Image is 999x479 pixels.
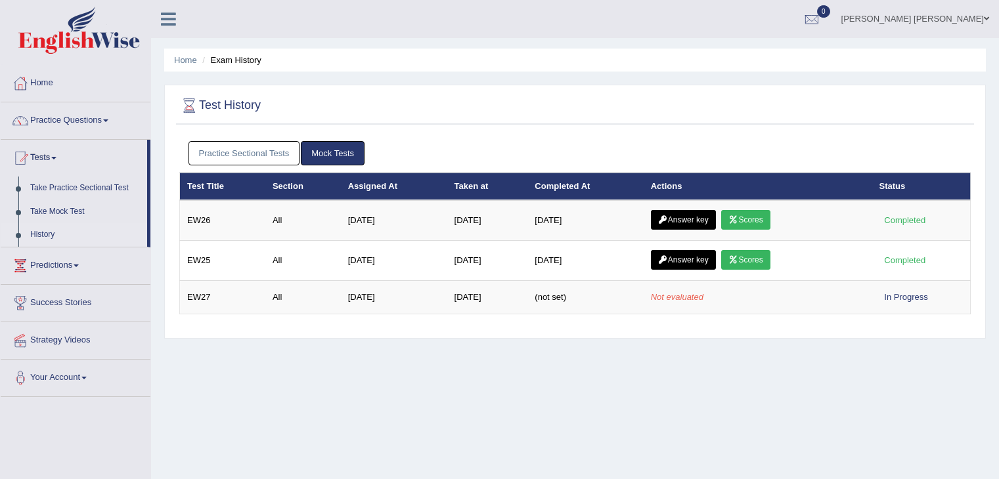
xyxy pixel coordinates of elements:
[651,292,703,302] em: Not evaluated
[527,241,643,281] td: [DATE]
[1,322,150,355] a: Strategy Videos
[265,281,341,314] td: All
[341,281,447,314] td: [DATE]
[447,241,528,281] td: [DATE]
[174,55,197,65] a: Home
[180,173,265,200] th: Test Title
[341,173,447,200] th: Assigned At
[879,290,933,304] div: In Progress
[1,65,150,98] a: Home
[447,200,528,241] td: [DATE]
[199,54,261,66] li: Exam History
[24,200,147,224] a: Take Mock Test
[527,173,643,200] th: Completed At
[341,241,447,281] td: [DATE]
[644,173,872,200] th: Actions
[1,140,147,173] a: Tests
[179,96,261,115] h2: Test History
[651,250,716,270] a: Answer key
[879,253,931,267] div: Completed
[1,102,150,135] a: Practice Questions
[24,177,147,200] a: Take Practice Sectional Test
[651,210,716,230] a: Answer key
[180,241,265,281] td: EW25
[189,141,300,165] a: Practice Sectional Tests
[1,285,150,318] a: Success Stories
[817,5,830,18] span: 0
[24,223,147,247] a: History
[341,200,447,241] td: [DATE]
[535,292,566,302] span: (not set)
[180,200,265,241] td: EW26
[301,141,365,165] a: Mock Tests
[180,281,265,314] td: EW27
[447,173,528,200] th: Taken at
[721,250,770,270] a: Scores
[265,241,341,281] td: All
[879,213,931,227] div: Completed
[1,360,150,392] a: Your Account
[265,173,341,200] th: Section
[447,281,528,314] td: [DATE]
[872,173,971,200] th: Status
[1,247,150,280] a: Predictions
[265,200,341,241] td: All
[527,200,643,241] td: [DATE]
[721,210,770,230] a: Scores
